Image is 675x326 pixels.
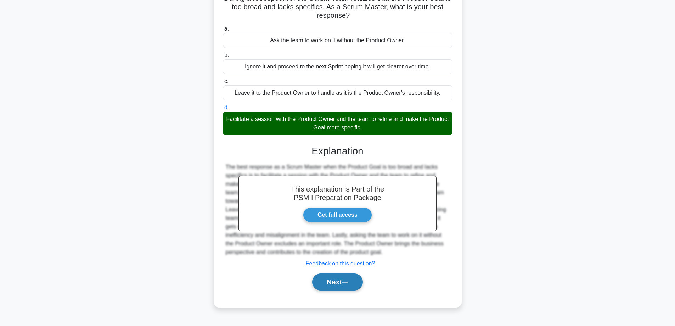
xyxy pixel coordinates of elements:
[223,33,452,48] div: Ask the team to work on it without the Product Owner.
[303,208,372,222] a: Get full access
[227,145,448,157] h3: Explanation
[224,104,229,110] span: d.
[312,273,363,291] button: Next
[223,85,452,100] div: Leave it to the Product Owner to handle as it is the Product Owner's responsibility.
[224,52,229,58] span: b.
[224,26,229,32] span: a.
[306,260,375,266] a: Feedback on this question?
[223,112,452,135] div: Facilitate a session with the Product Owner and the team to refine and make the Product Goal more...
[224,78,229,84] span: c.
[223,59,452,74] div: Ignore it and proceed to the next Sprint hoping it will get clearer over time.
[226,163,450,256] div: The best response as a Scrum Master when the Product Goal is too broad and lacks specifics is to ...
